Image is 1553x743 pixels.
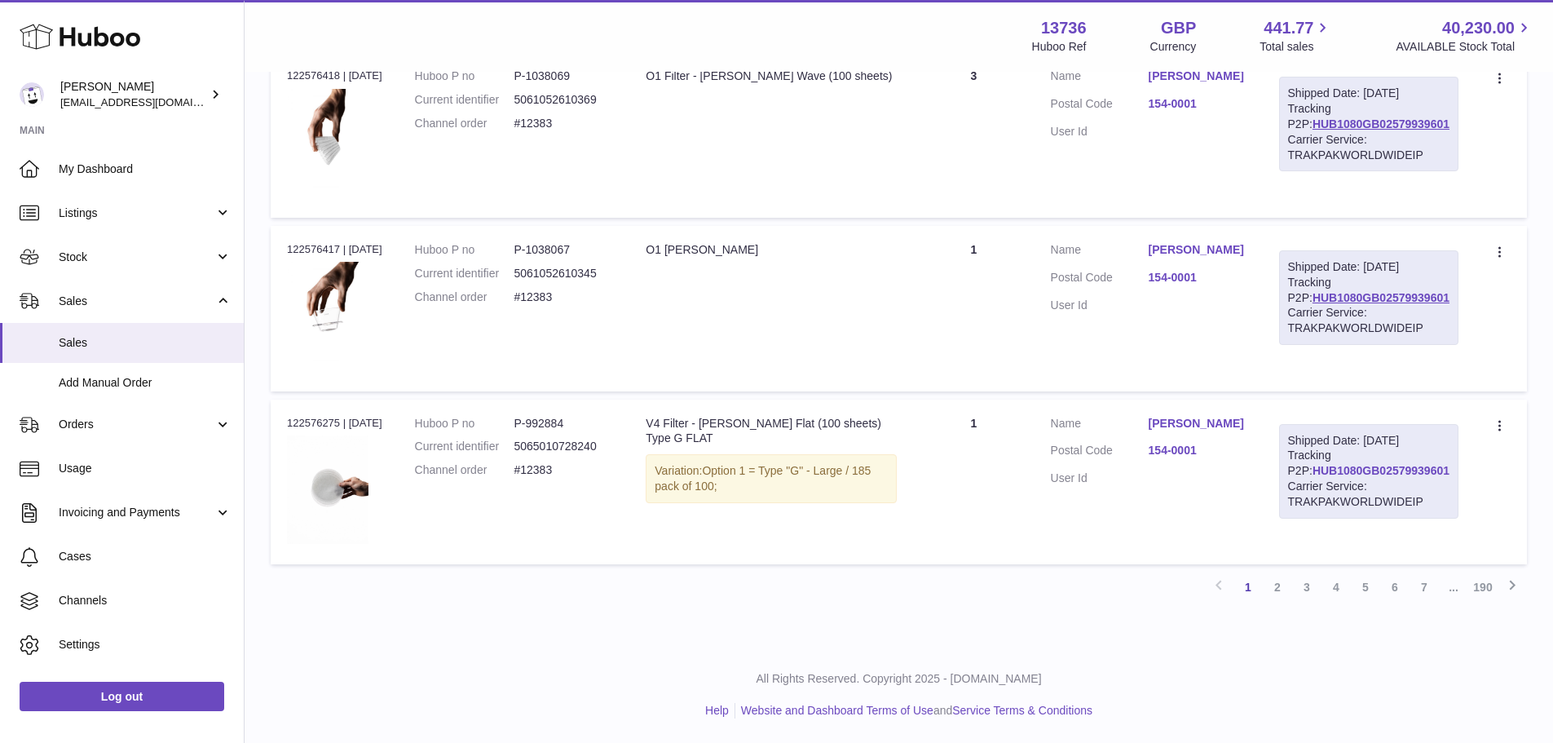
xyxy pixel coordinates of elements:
[1149,443,1246,458] a: 154-0001
[705,704,729,717] a: Help
[1150,39,1197,55] div: Currency
[1260,39,1332,55] span: Total sales
[1051,96,1149,116] dt: Postal Code
[1279,77,1458,171] div: Tracking P2P:
[60,95,240,108] span: [EMAIL_ADDRESS][DOMAIN_NAME]
[415,462,514,478] dt: Channel order
[1288,305,1449,336] div: Carrier Service: TRAKPAKWORLDWIDEIP
[646,454,897,503] div: Variation:
[1292,573,1321,602] a: 3
[59,549,232,564] span: Cases
[646,416,897,447] div: V4 Filter - [PERSON_NAME] Flat (100 sheets) Type G FLAT
[60,79,207,110] div: [PERSON_NAME]
[1149,270,1246,285] a: 154-0001
[1468,573,1498,602] a: 190
[59,637,232,652] span: Settings
[1321,573,1351,602] a: 4
[1051,69,1149,88] dt: Name
[1149,69,1246,84] a: [PERSON_NAME]
[1032,39,1087,55] div: Huboo Ref
[655,464,871,493] span: Option 1 = Type "G" - Large / 185 pack of 100;
[415,439,514,454] dt: Current identifier
[1051,242,1149,262] dt: Name
[1279,424,1458,519] div: Tracking P2P:
[287,262,368,370] img: 137361742780376.png
[1410,573,1439,602] a: 7
[514,290,613,305] dd: #12383
[514,439,613,454] dd: 5065010728240
[1149,96,1246,112] a: 154-0001
[735,703,1092,719] li: and
[1442,17,1515,39] span: 40,230.00
[59,206,214,221] span: Listings
[59,161,232,177] span: My Dashboard
[258,671,1540,687] p: All Rights Reserved. Copyright 2025 - [DOMAIN_NAME]
[20,82,44,107] img: internalAdmin-13736@internal.huboo.com
[1041,17,1087,39] strong: 13736
[1051,298,1149,313] dt: User Id
[1051,471,1149,486] dt: User Id
[1263,573,1292,602] a: 2
[1396,17,1533,55] a: 40,230.00 AVAILABLE Stock Total
[952,704,1092,717] a: Service Terms & Conditions
[415,69,514,84] dt: Huboo P no
[1149,242,1246,258] a: [PERSON_NAME]
[1161,17,1196,39] strong: GBP
[415,92,514,108] dt: Current identifier
[287,242,382,257] div: 122576417 | [DATE]
[514,116,613,131] dd: #12383
[1233,573,1263,602] a: 1
[59,294,214,309] span: Sales
[646,69,897,84] div: O1 Filter - [PERSON_NAME] Wave (100 sheets)
[20,682,224,711] a: Log out
[415,116,514,131] dt: Channel order
[913,226,1034,391] td: 1
[1288,86,1449,101] div: Shipped Date: [DATE]
[1288,479,1449,510] div: Carrier Service: TRAKPAKWORLDWIDEIP
[1288,433,1449,449] div: Shipped Date: [DATE]
[1313,117,1449,130] a: HUB1080GB02579939601
[646,242,897,258] div: O1 [PERSON_NAME]
[1288,132,1449,163] div: Carrier Service: TRAKPAKWORLDWIDEIP
[1313,464,1449,477] a: HUB1080GB02579939601
[1351,573,1380,602] a: 5
[59,335,232,351] span: Sales
[415,266,514,281] dt: Current identifier
[1288,259,1449,275] div: Shipped Date: [DATE]
[59,250,214,265] span: Stock
[1439,573,1468,602] span: ...
[913,52,1034,218] td: 3
[59,375,232,391] span: Add Manual Order
[1264,17,1313,39] span: 441.77
[1051,270,1149,290] dt: Postal Code
[514,462,613,478] dd: #12383
[59,417,214,432] span: Orders
[1051,124,1149,139] dt: User Id
[287,89,368,197] img: 137361742780911.png
[514,416,613,431] dd: P-992884
[1396,39,1533,55] span: AVAILABLE Stock Total
[1279,250,1458,345] div: Tracking P2P:
[287,416,382,431] div: 122576275 | [DATE]
[514,92,613,108] dd: 5061052610369
[59,461,232,476] span: Usage
[1260,17,1332,55] a: 441.77 Total sales
[1051,416,1149,436] dt: Name
[1051,443,1149,462] dt: Postal Code
[415,416,514,431] dt: Huboo P no
[415,242,514,258] dt: Huboo P no
[514,69,613,84] dd: P-1038069
[287,436,368,544] img: negotiator-filters-cover.png
[1313,291,1449,304] a: HUB1080GB02579939601
[913,400,1034,565] td: 1
[1149,416,1246,431] a: [PERSON_NAME]
[1380,573,1410,602] a: 6
[741,704,933,717] a: Website and Dashboard Terms of Use
[59,593,232,608] span: Channels
[287,69,382,83] div: 122576418 | [DATE]
[59,505,214,520] span: Invoicing and Payments
[514,266,613,281] dd: 5061052610345
[514,242,613,258] dd: P-1038067
[415,290,514,305] dt: Channel order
